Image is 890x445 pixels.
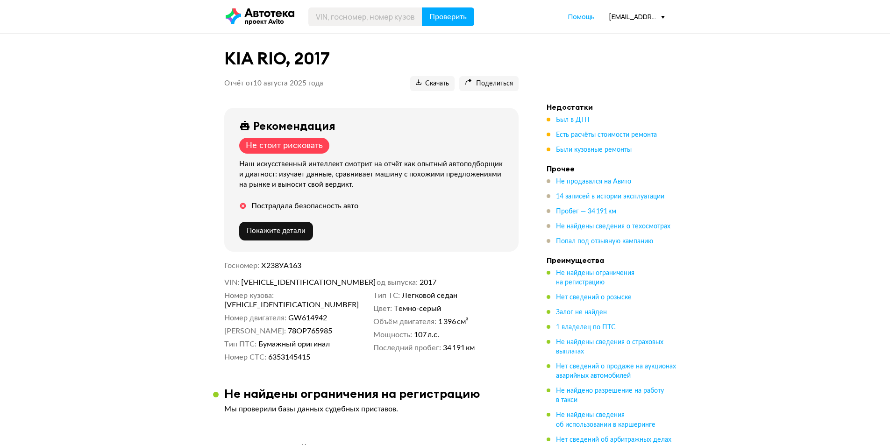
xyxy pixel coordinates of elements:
[268,353,310,362] span: 6353145415
[224,386,480,401] h3: Не найдены ограничения на регистрацию
[224,291,274,300] dt: Номер кузова
[239,222,313,240] button: Покажите детали
[247,227,306,234] span: Покажите детали
[422,7,474,26] button: Проверить
[609,12,665,21] div: [EMAIL_ADDRESS][DOMAIN_NAME]
[402,291,457,300] span: Легковой седан
[556,178,631,185] span: Не продавался на Авито
[224,79,323,88] p: Отчёт от 10 августа 2025 года
[253,119,335,132] div: Рекомендация
[556,147,632,153] span: Были кузовные ремонты
[556,324,616,331] span: 1 владелец по ПТС
[410,76,455,91] button: Скачать
[556,208,616,215] span: Пробег — 34 191 км
[556,437,671,443] span: Нет сведений об арбитражных делах
[556,132,657,138] span: Есть расчёты стоимости ремонта
[373,343,441,353] dt: Последний пробег
[394,304,441,313] span: Темно-серый
[556,193,664,200] span: 14 записей в истории эксплуатации
[429,13,467,21] span: Проверить
[556,223,670,230] span: Не найдены сведения о техосмотрах
[420,278,436,287] span: 2017
[373,304,392,313] dt: Цвет
[373,291,400,300] dt: Тип ТС
[556,339,663,355] span: Не найдены сведения о страховых выплатах
[547,255,677,265] h4: Преимущества
[224,404,519,414] p: Мы проверили базы данных судебных приставов.
[438,317,469,326] span: 1 396 см³
[556,388,664,403] span: Не найдено разрешение на работу в такси
[373,317,436,326] dt: Объём двигателя
[547,164,677,173] h4: Прочее
[224,49,519,69] h1: KIA RIO, 2017
[556,309,607,316] span: Залог не найден
[288,313,327,323] span: GW614942
[556,294,632,301] span: Нет сведений о розыске
[556,363,676,379] span: Нет сведений о продаже на аукционах аварийных автомобилей
[258,339,330,349] span: Бумажный оригинал
[414,330,439,339] span: 107 л.с.
[261,262,301,269] span: Х238УА163
[547,102,677,112] h4: Недостатки
[246,141,323,151] div: Не стоит рисковать
[568,12,595,21] a: Помощь
[308,7,422,26] input: VIN, госномер, номер кузова
[239,159,507,190] div: Наш искусственный интеллект смотрит на отчёт как опытный автоподборщик и диагност: изучает данные...
[373,330,412,339] dt: Мощность
[224,300,332,310] span: [VEHICLE_IDENTIFICATION_NUMBER]
[224,313,286,323] dt: Номер двигателя
[556,270,634,286] span: Не найдены ограничения на регистрацию
[443,343,475,353] span: 34 191 км
[465,79,513,88] span: Поделиться
[288,326,332,336] span: 78ОР765985
[224,339,256,349] dt: Тип ПТС
[416,79,449,88] span: Скачать
[459,76,519,91] button: Поделиться
[224,326,286,336] dt: [PERSON_NAME]
[224,278,239,287] dt: VIN
[224,261,259,270] dt: Госномер
[556,117,590,123] span: Был в ДТП
[224,353,266,362] dt: Номер СТС
[251,201,358,211] div: Пострадала безопасность авто
[556,238,653,245] span: Попал под отзывную кампанию
[556,412,655,428] span: Не найдены сведения об использовании в каршеринге
[241,278,349,287] span: [VEHICLE_IDENTIFICATION_NUMBER]
[373,278,418,287] dt: Год выпуска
